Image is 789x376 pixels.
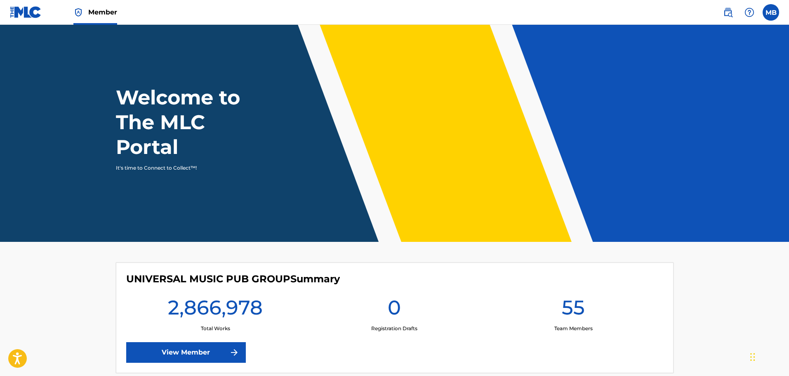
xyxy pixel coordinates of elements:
img: Top Rightsholder [73,7,83,17]
div: User Menu [763,4,779,21]
h1: 2,866,978 [168,295,263,325]
div: Drag [750,345,755,369]
h1: 55 [562,295,585,325]
p: Registration Drafts [371,325,417,332]
div: Help [741,4,758,21]
img: help [744,7,754,17]
a: Public Search [720,4,736,21]
img: f7272a7cc735f4ea7f67.svg [229,348,239,357]
h1: Welcome to The MLC Portal [116,85,270,159]
iframe: Chat Widget [748,336,789,376]
h1: 0 [388,295,401,325]
h4: UNIVERSAL MUSIC PUB GROUP [126,273,340,285]
p: Team Members [554,325,593,332]
p: Total Works [201,325,230,332]
p: It's time to Connect to Collect™! [116,164,259,172]
img: search [723,7,733,17]
a: View Member [126,342,246,363]
img: MLC Logo [10,6,42,18]
span: Member [88,7,117,17]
